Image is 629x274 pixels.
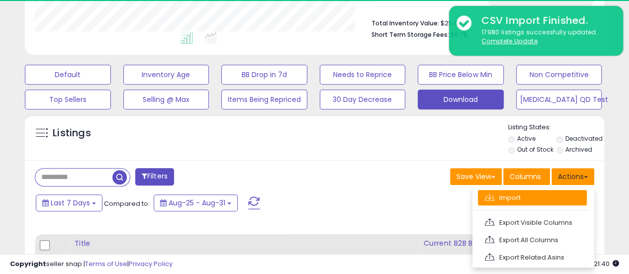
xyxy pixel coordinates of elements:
button: [MEDICAL_DATA] QD Test [516,90,602,109]
button: Actions [551,168,594,185]
div: Title [74,238,415,249]
button: 30 Day Decrease [320,90,406,109]
li: $25,609 [371,16,587,28]
button: Filters [135,168,174,185]
b: Total Inventory Value: [371,19,439,27]
button: Inventory Age [123,65,209,85]
div: Current B2B Buybox Price [423,238,590,249]
button: Columns [503,168,550,185]
button: Last 7 Days [36,194,102,211]
span: Compared to: [104,199,150,208]
button: Needs to Reprice [320,65,406,85]
label: Out of Stock [517,145,553,154]
p: Listing States: [508,123,604,132]
button: BB Price Below Min [418,65,504,85]
button: BB Drop in 7d [221,65,307,85]
button: Aug-25 - Aug-31 [154,194,238,211]
u: Complete Update [481,37,538,45]
label: Deactivated [565,134,603,143]
label: Archived [565,145,592,154]
h5: Listings [53,126,91,140]
strong: Copyright [10,259,46,269]
button: Non Competitive [516,65,602,85]
button: Default [25,65,111,85]
span: Columns [510,172,541,182]
a: Export Related Asins [478,250,587,265]
a: Export All Columns [478,232,587,248]
button: Top Sellers [25,90,111,109]
div: CSV Import Finished. [474,13,616,28]
b: Short Term Storage Fees: [371,30,449,39]
a: Privacy Policy [129,259,173,269]
a: Terms of Use [85,259,127,269]
button: Download [418,90,504,109]
button: Save View [450,168,502,185]
div: seller snap | | [10,260,173,269]
div: 17980 listings successfully updated. [474,28,616,46]
a: Export Visible Columns [478,215,587,230]
span: 2025-09-8 21:40 GMT [578,259,619,269]
label: Active [517,134,535,143]
button: Items Being Repriced [221,90,307,109]
a: Import [478,190,587,205]
button: Selling @ Max [123,90,209,109]
span: Last 7 Days [51,198,90,208]
span: Aug-25 - Aug-31 [169,198,225,208]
